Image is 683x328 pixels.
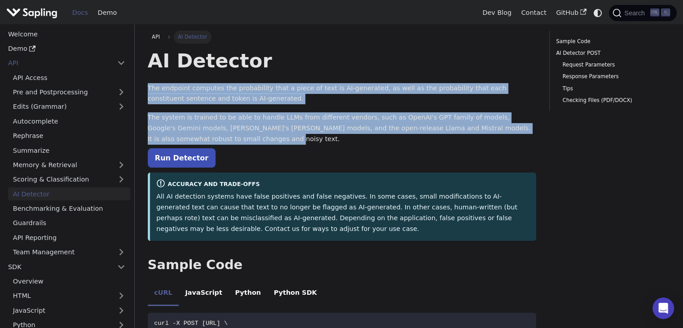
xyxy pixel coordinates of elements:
button: Search (Ctrl+K) [609,5,676,21]
a: Sample Code [556,37,667,46]
h2: Sample Code [148,257,536,273]
p: The endpoint computes the probability that a piece of text is AI-generated, as well as the probab... [148,83,536,105]
button: Collapse sidebar category 'API' [112,57,130,70]
a: Sapling.ai [6,6,61,19]
a: Run Detector [148,148,216,168]
a: Dev Blog [477,6,516,20]
a: Checking Files (PDF/DOCX) [563,96,664,105]
a: Demo [3,42,130,55]
span: curl -X POST [URL] \ [154,320,228,327]
kbd: K [661,9,670,17]
a: Guardrails [8,217,130,230]
nav: Breadcrumbs [148,31,536,43]
a: SDK [3,260,112,273]
span: AI Detector [174,31,212,43]
span: Search [621,9,650,17]
a: API Access [8,71,130,84]
li: Python [229,281,267,306]
a: Team Management [8,246,130,259]
a: Memory & Retrieval [8,159,130,172]
a: Summarize [8,144,130,157]
a: Request Parameters [563,61,664,69]
a: Overview [8,275,130,288]
a: Response Parameters [563,72,664,81]
a: Welcome [3,27,130,40]
li: cURL [148,281,179,306]
a: Rephrase [8,129,130,142]
a: API Reporting [8,231,130,244]
a: AI Detector POST [556,49,667,58]
p: All AI detection systems have false positives and false negatives. In some cases, small modificat... [156,191,530,234]
li: JavaScript [179,281,229,306]
a: API [148,31,164,43]
a: API [3,57,112,70]
a: Pre and Postprocessing [8,86,130,99]
div: Accuracy and Trade-offs [156,179,530,190]
a: AI Detector [8,187,130,200]
a: Tips [563,84,664,93]
button: Switch between dark and light mode (currently system mode) [591,6,604,19]
a: Benchmarking & Evaluation [8,202,130,215]
a: Docs [67,6,93,20]
a: JavaScript [8,304,130,317]
a: GitHub [551,6,591,20]
a: Autocomplete [8,115,130,128]
a: HTML [8,289,130,302]
a: Demo [93,6,122,20]
a: Contact [516,6,551,20]
p: The system is trained to be able to handle LLMs from different vendors, such as OpenAI's GPT fami... [148,112,536,144]
a: Edits (Grammar) [8,100,130,113]
li: Python SDK [267,281,323,306]
button: Collapse sidebar category 'SDK' [112,260,130,273]
img: Sapling.ai [6,6,57,19]
h1: AI Detector [148,49,536,73]
a: Scoring & Classification [8,173,130,186]
span: API [152,34,160,40]
div: Open Intercom Messenger [652,297,674,319]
